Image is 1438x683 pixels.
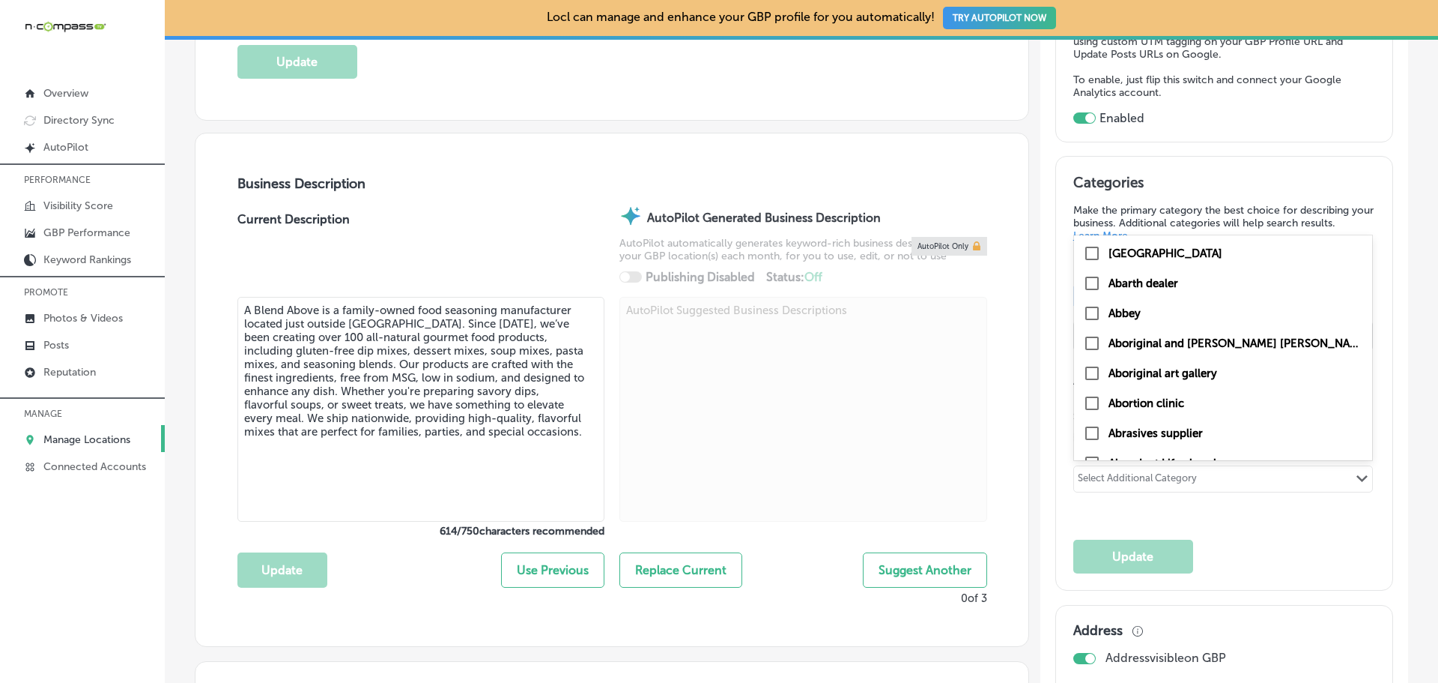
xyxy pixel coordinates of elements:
[1108,397,1184,410] label: Abortion clinic
[1108,247,1222,260] label: Aadhaar center
[1108,367,1217,380] label: Aboriginal art gallery
[237,297,605,522] textarea: A Blend Above is a family-owned food seasoning manufacturer located just outside [GEOGRAPHIC_DATA...
[1099,111,1144,125] label: Enabled
[43,141,88,154] p: AutoPilot
[501,553,604,588] button: Use Previous
[237,45,357,79] button: Update
[43,226,130,239] p: GBP Performance
[1073,411,1365,422] span: Selected Additional Categories
[43,339,69,352] p: Posts
[237,212,350,297] label: Current Description
[1073,73,1376,99] p: To enable, just flip this switch and connect your Google Analytics account.
[43,366,96,379] p: Reputation
[961,592,987,605] p: 0 of 3
[1108,427,1203,440] label: Abrasives supplier
[1108,457,1220,470] label: Abundant Life church
[1073,204,1376,242] p: Make the primary category the best choice for describing your business. Additional categories wil...
[43,87,88,100] p: Overview
[1073,174,1376,196] h3: Categories
[43,199,113,212] p: Visibility Score
[1073,622,1123,639] h3: Address
[43,114,115,127] p: Directory Sync
[1108,337,1363,350] label: Aboriginal and Torres Strait Islander organisation
[43,433,130,446] p: Manage Locations
[1073,229,1128,242] a: Learn More
[619,205,642,227] img: autopilot-icon
[237,553,327,588] button: Update
[43,253,131,266] p: Keyword Rankings
[619,553,742,588] button: Replace Current
[1073,259,1158,271] span: Primary
[1073,540,1193,574] button: Update
[1073,432,1216,443] span: No additional category selected
[1105,651,1226,665] p: Address visible on GBP
[863,553,987,588] button: Suggest Another
[43,460,146,473] p: Connected Accounts
[647,211,881,225] strong: AutoPilot Generated Business Description
[237,175,987,192] h3: Business Description
[237,525,605,538] label: 614 / 750 characters recommended
[1108,307,1141,320] label: Abbey
[43,312,123,325] p: Photos & Videos
[24,19,106,34] img: 660ab0bf-5cc7-4cb8-ba1c-48b5ae0f18e60NCTV_CLogo_TV_Black_-500x88.png
[1078,472,1197,490] div: Select Additional Category
[943,7,1056,29] button: TRY AUTOPILOT NOW
[1073,375,1311,388] span: Additional Categories
[1108,277,1178,290] label: Abarth dealer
